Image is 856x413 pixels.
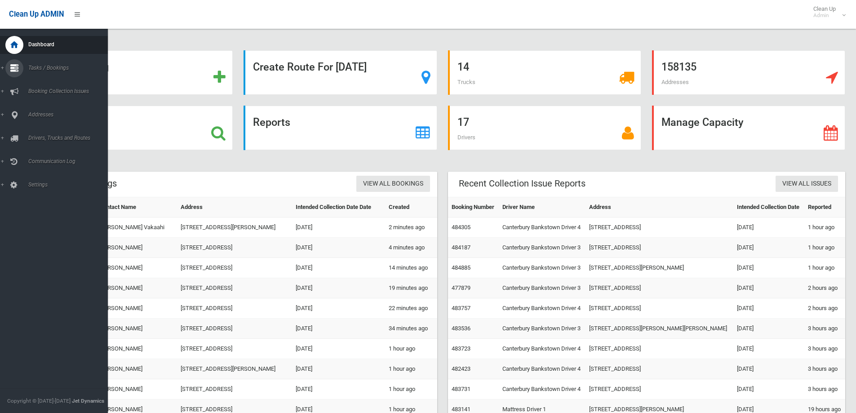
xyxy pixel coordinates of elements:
td: [PERSON_NAME] [96,298,177,319]
td: 3 hours ago [804,339,845,359]
td: 3 hours ago [804,359,845,379]
a: Add Booking [40,50,233,95]
a: 484305 [452,224,470,231]
td: Canterbury Bankstown Driver 3 [499,319,586,339]
td: [STREET_ADDRESS] [585,218,733,238]
td: [DATE] [733,379,804,400]
small: Admin [813,12,836,19]
td: Canterbury Bankstown Driver 3 [499,258,586,278]
td: 2 hours ago [804,298,845,319]
td: [DATE] [292,319,385,339]
strong: 17 [457,116,469,129]
td: [DATE] [733,238,804,258]
td: [DATE] [292,278,385,298]
td: [STREET_ADDRESS] [585,278,733,298]
td: [PERSON_NAME] [96,359,177,379]
a: 484187 [452,244,470,251]
td: 1 hour ago [385,339,437,359]
td: [PERSON_NAME] [96,278,177,298]
strong: Manage Capacity [661,116,743,129]
td: [STREET_ADDRESS] [585,298,733,319]
td: [DATE] [733,278,804,298]
span: Copyright © [DATE]-[DATE] [7,398,71,404]
td: 2 hours ago [804,278,845,298]
th: Created [385,197,437,218]
td: [STREET_ADDRESS][PERSON_NAME] [177,359,292,379]
th: Driver Name [499,197,586,218]
td: [STREET_ADDRESS][PERSON_NAME] [585,258,733,278]
span: Settings [26,182,115,188]
td: [STREET_ADDRESS] [177,238,292,258]
td: [DATE] [733,319,804,339]
td: [PERSON_NAME] [96,319,177,339]
td: [STREET_ADDRESS][PERSON_NAME] [177,218,292,238]
td: [STREET_ADDRESS] [177,379,292,400]
strong: Reports [253,116,290,129]
td: [DATE] [733,359,804,379]
th: Address [177,197,292,218]
span: Clean Up [809,5,845,19]
a: Manage Capacity [652,106,845,150]
span: Drivers, Trucks and Routes [26,135,115,141]
td: 1 hour ago [804,238,845,258]
td: [PERSON_NAME] Vakaahi [96,218,177,238]
td: [DATE] [733,298,804,319]
td: [STREET_ADDRESS][PERSON_NAME][PERSON_NAME] [585,319,733,339]
a: 482423 [452,365,470,372]
a: View All Bookings [356,176,430,192]
td: 19 minutes ago [385,278,437,298]
td: 1 hour ago [804,258,845,278]
a: View All Issues [776,176,838,192]
strong: 158135 [661,61,696,73]
td: 1 hour ago [385,379,437,400]
td: Canterbury Bankstown Driver 4 [499,359,586,379]
td: Canterbury Bankstown Driver 4 [499,218,586,238]
a: Reports [244,106,437,150]
td: [DATE] [733,218,804,238]
a: 483536 [452,325,470,332]
td: Canterbury Bankstown Driver 4 [499,339,586,359]
th: Intended Collection Date [733,197,804,218]
span: Dashboard [26,41,115,48]
a: Search [40,106,233,150]
a: 483731 [452,386,470,392]
span: Tasks / Bookings [26,65,115,71]
td: [PERSON_NAME] [96,238,177,258]
td: [PERSON_NAME] [96,339,177,359]
td: 22 minutes ago [385,298,437,319]
td: [STREET_ADDRESS] [177,319,292,339]
a: 158135 Addresses [652,50,845,95]
td: [DATE] [292,379,385,400]
strong: Create Route For [DATE] [253,61,367,73]
a: 484885 [452,264,470,271]
a: 17 Drivers [448,106,641,150]
td: [DATE] [733,339,804,359]
a: 483723 [452,345,470,352]
td: 34 minutes ago [385,319,437,339]
td: [DATE] [292,218,385,238]
td: [DATE] [292,359,385,379]
td: [PERSON_NAME] [96,379,177,400]
th: Contact Name [96,197,177,218]
td: [STREET_ADDRESS] [177,339,292,359]
td: [STREET_ADDRESS] [585,339,733,359]
td: [STREET_ADDRESS] [585,238,733,258]
td: [STREET_ADDRESS] [585,359,733,379]
td: [STREET_ADDRESS] [585,379,733,400]
td: [STREET_ADDRESS] [177,258,292,278]
th: Reported [804,197,845,218]
th: Address [585,197,733,218]
td: 1 hour ago [804,218,845,238]
span: Trucks [457,79,475,85]
td: [DATE] [292,238,385,258]
td: Canterbury Bankstown Driver 3 [499,278,586,298]
td: 2 minutes ago [385,218,437,238]
td: Canterbury Bankstown Driver 4 [499,298,586,319]
span: Booking Collection Issues [26,88,115,94]
a: 483757 [452,305,470,311]
td: Canterbury Bankstown Driver 3 [499,238,586,258]
td: [DATE] [292,258,385,278]
td: 3 hours ago [804,379,845,400]
a: 483141 [452,406,470,413]
a: Create Route For [DATE] [244,50,437,95]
